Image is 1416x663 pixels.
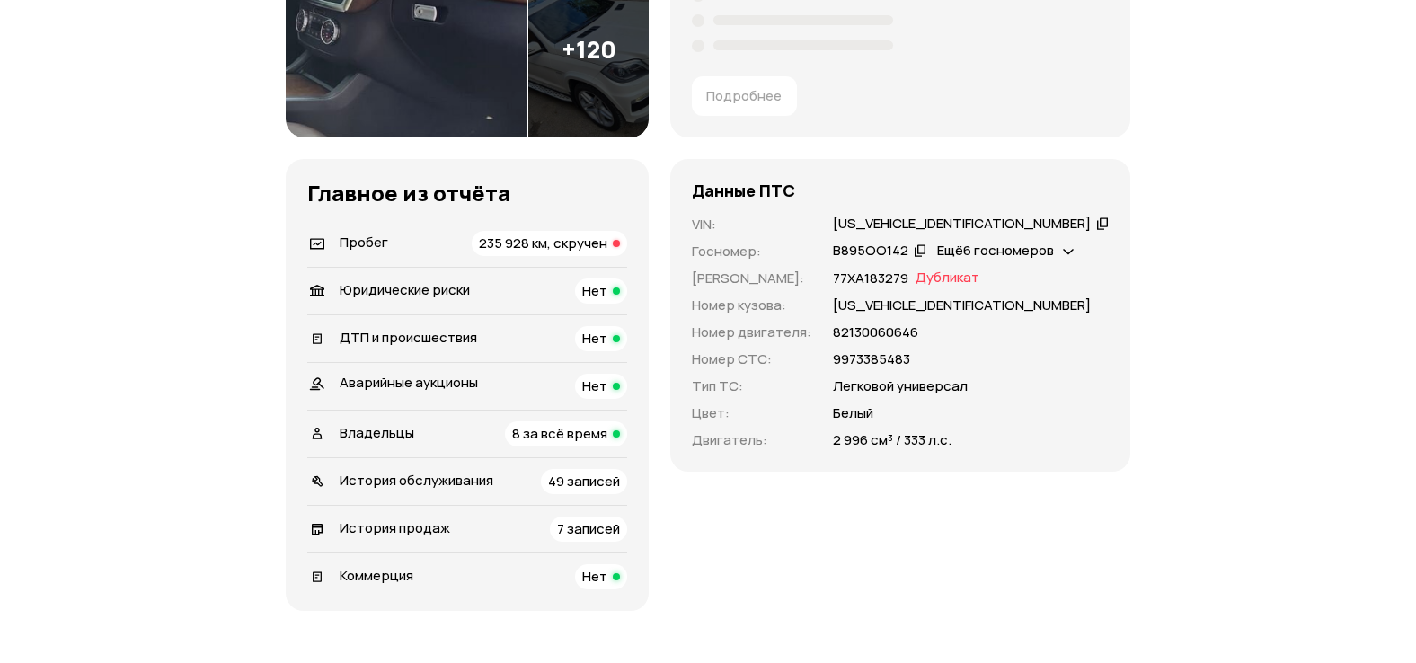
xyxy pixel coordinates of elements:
span: 235 928 км, скручен [479,234,607,252]
p: Легковой универсал [833,376,968,396]
span: Коммерция [340,566,413,585]
span: Нет [582,567,607,586]
p: 9973385483 [833,349,910,369]
div: В895ОО142 [833,242,908,261]
p: Номер кузова : [692,296,811,315]
span: Пробег [340,233,388,252]
span: Нет [582,376,607,395]
p: Тип ТС : [692,376,811,396]
span: Юридические риски [340,280,470,299]
span: Владельцы [340,423,414,442]
span: Нет [582,329,607,348]
p: Номер СТС : [692,349,811,369]
span: Дубликат [916,269,979,288]
p: Госномер : [692,242,811,261]
span: 49 записей [548,472,620,491]
h4: Данные ПТС [692,181,795,200]
p: VIN : [692,215,811,234]
span: 8 за всё время [512,424,607,443]
p: Цвет : [692,403,811,423]
span: Аварийные аукционы [340,373,478,392]
p: [PERSON_NAME] : [692,269,811,288]
span: ДТП и происшествия [340,328,477,347]
p: Номер двигателя : [692,323,811,342]
p: 77ХА183279 [833,269,908,288]
p: 2 996 см³ / 333 л.с. [833,430,951,450]
h3: Главное из отчёта [307,181,627,206]
span: Нет [582,281,607,300]
p: Белый [833,403,873,423]
div: [US_VEHICLE_IDENTIFICATION_NUMBER] [833,215,1091,234]
span: История продаж [340,518,450,537]
span: 7 записей [557,519,620,538]
span: Ещё 6 госномеров [937,241,1054,260]
p: [US_VEHICLE_IDENTIFICATION_NUMBER] [833,296,1091,315]
span: История обслуживания [340,471,493,490]
p: Двигатель : [692,430,811,450]
p: 82130060646 [833,323,918,342]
